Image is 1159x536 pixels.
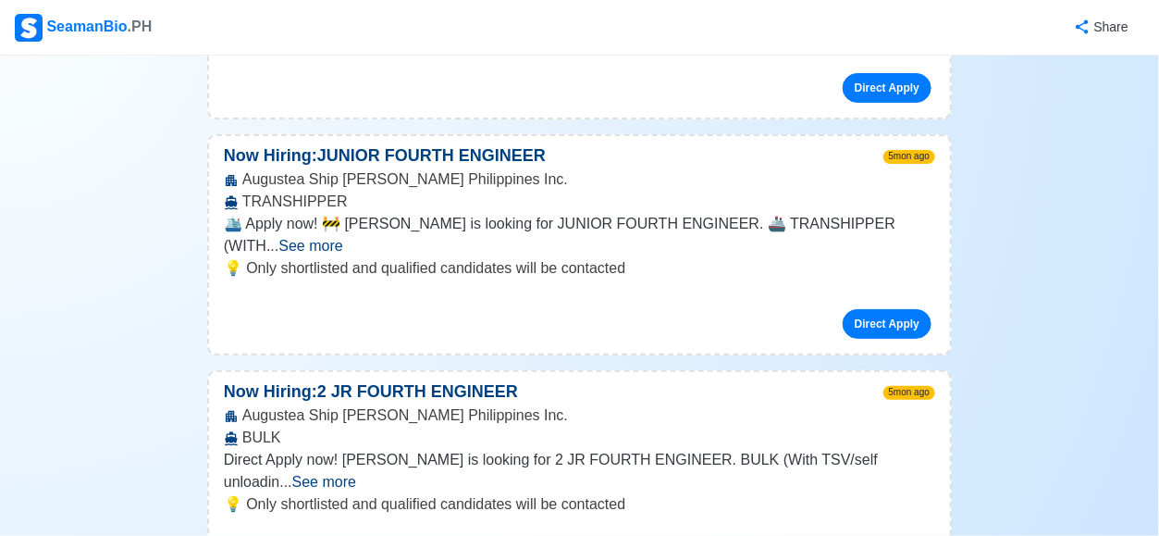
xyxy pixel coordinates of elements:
span: See more [278,238,342,254]
a: Direct Apply [843,73,931,103]
span: 5mon ago [883,150,935,164]
span: 5mon ago [883,386,935,400]
div: Augustea Ship [PERSON_NAME] Philippines Inc. TRANSHIPPER [209,168,950,213]
img: Logo [15,14,43,42]
span: 🛳️ Apply now! 🚧 [PERSON_NAME] is looking for JUNIOR FOURTH ENGINEER. 🚢 TRANSHIPPER (WITH [224,216,895,254]
p: 💡 Only shortlisted and qualified candidates will be contacted [224,493,935,516]
p: Now Hiring: JUNIOR FOURTH ENGINEER [209,143,561,168]
button: Share [1055,9,1144,45]
p: Now Hiring: 2 JR FOURTH ENGINEER [209,380,533,405]
span: Direct Apply now! [PERSON_NAME] is looking for 2 JR FOURTH ENGINEER. BULK (With TSV/self unloadin [224,452,878,490]
a: Direct Apply [843,309,931,339]
span: See more [292,474,356,490]
div: Augustea Ship [PERSON_NAME] Philippines Inc. BULK [209,405,950,449]
span: .PH [128,19,153,34]
span: ... [266,238,343,254]
span: ... [279,474,356,490]
p: 💡 Only shortlisted and qualified candidates will be contacted [224,257,935,280]
div: SeamanBio [15,14,152,42]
